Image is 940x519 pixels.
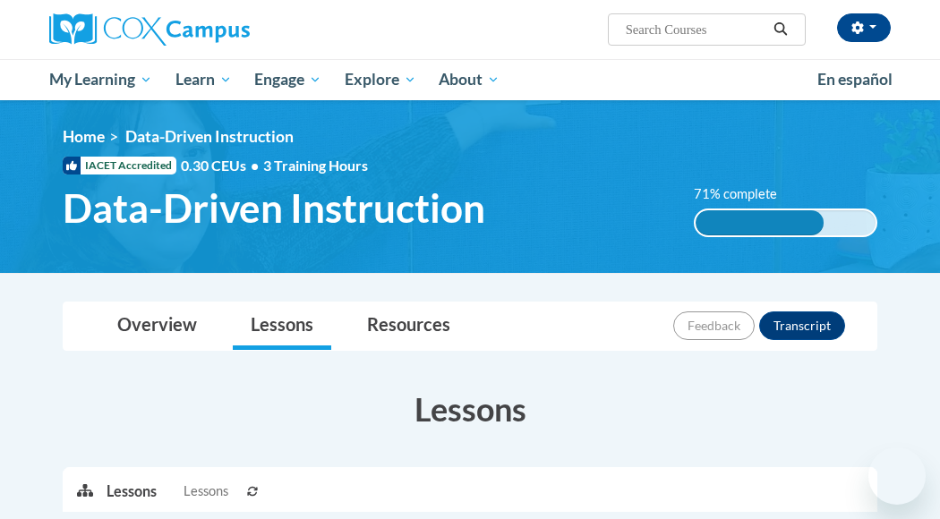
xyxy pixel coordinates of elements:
a: Cox Campus [49,13,312,46]
span: Explore [345,69,416,90]
span: About [439,69,500,90]
p: Lessons [107,481,157,501]
span: • [251,157,259,174]
a: Lessons [233,302,331,350]
span: Data-Driven Instruction [125,127,294,146]
button: Transcript [759,311,845,340]
span: En español [817,70,893,89]
a: Engage [243,59,333,100]
a: Explore [333,59,428,100]
span: Engage [254,69,321,90]
span: IACET Accredited [63,157,176,174]
span: Data-Driven Instruction [63,184,485,232]
iframe: Button to launch messaging window [868,447,926,505]
a: About [428,59,512,100]
input: Search Courses [624,19,767,40]
div: Main menu [36,59,904,100]
a: Home [63,127,105,146]
h3: Lessons [63,387,877,431]
button: Search [767,19,794,40]
a: Learn [164,59,244,100]
span: Learn [175,69,232,90]
label: 71% complete [694,184,797,204]
a: Overview [99,302,215,350]
button: Account Settings [837,13,891,42]
img: Cox Campus [49,13,250,46]
div: 71% complete [696,210,824,235]
a: Resources [349,302,468,350]
a: My Learning [38,59,164,100]
span: Lessons [184,481,228,501]
span: 0.30 CEUs [181,156,263,175]
span: 3 Training Hours [263,157,368,174]
button: Feedback [673,311,755,340]
a: En español [806,61,904,98]
span: My Learning [49,69,152,90]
